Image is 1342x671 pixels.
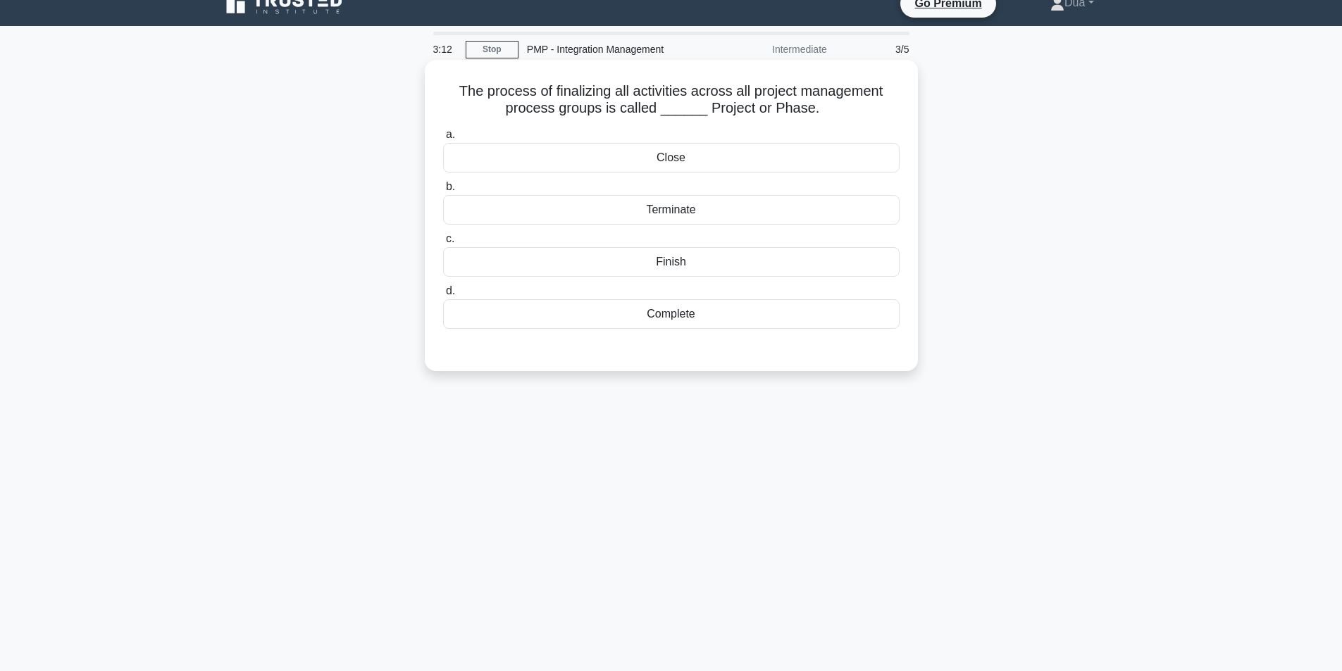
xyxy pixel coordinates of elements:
div: 3:12 [425,35,466,63]
div: Close [443,143,900,173]
div: Intermediate [712,35,835,63]
span: b. [446,180,455,192]
div: 3/5 [835,35,918,63]
a: Stop [466,41,518,58]
div: Finish [443,247,900,277]
span: d. [446,284,455,296]
div: PMP - Integration Management [518,35,712,63]
span: a. [446,128,455,140]
div: Complete [443,299,900,329]
span: c. [446,232,454,244]
div: Terminate [443,195,900,225]
h5: The process of finalizing all activities across all project management process groups is called _... [442,82,901,118]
